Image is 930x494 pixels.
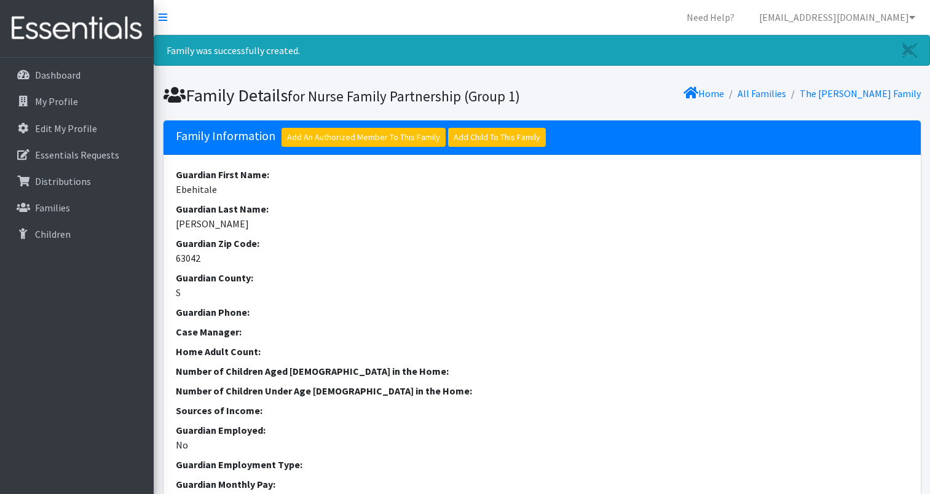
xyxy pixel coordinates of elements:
h1: Family Details [164,85,538,106]
a: All Families [738,87,786,100]
a: Distributions [5,169,149,194]
p: Essentials Requests [35,149,119,161]
a: Essentials Requests [5,143,149,167]
dd: 63042 [176,251,908,265]
dt: Home Adult Count: [176,344,908,359]
p: My Profile [35,95,78,108]
dd: S [176,285,908,300]
a: [EMAIL_ADDRESS][DOMAIN_NAME] [749,5,925,29]
dt: Guardian Employment Type: [176,457,908,472]
a: Need Help? [677,5,744,29]
p: Edit My Profile [35,122,97,135]
a: Dashboard [5,63,149,87]
dd: [PERSON_NAME] [176,216,908,231]
a: Close [890,36,929,65]
dt: Guardian Employed: [176,423,908,437]
dt: Guardian Phone: [176,305,908,320]
p: Families [35,202,70,214]
dt: Number of Children Aged [DEMOGRAPHIC_DATA] in the Home: [176,364,908,378]
dt: Case Manager: [176,324,908,339]
dt: Guardian First Name: [176,167,908,182]
a: Children [5,222,149,246]
dt: Sources of Income: [176,403,908,418]
dt: Number of Children Under Age [DEMOGRAPHIC_DATA] in the Home: [176,383,908,398]
dt: Guardian Zip Code: [176,236,908,251]
a: Families [5,195,149,220]
small: for Nurse Family Partnership (Group 1) [288,87,520,105]
a: Add An Authorized Member To This Family [282,128,446,147]
h5: Family Information [164,120,921,155]
img: HumanEssentials [5,8,149,49]
p: Children [35,228,71,240]
a: Edit My Profile [5,116,149,141]
dd: No [176,437,908,452]
a: The [PERSON_NAME] Family [800,87,921,100]
dt: Guardian Last Name: [176,202,908,216]
p: Dashboard [35,69,81,81]
a: Home [684,87,724,100]
div: Family was successfully created. [154,35,930,66]
dt: Guardian Monthly Pay: [176,477,908,492]
dt: Guardian County: [176,270,908,285]
p: Distributions [35,175,91,187]
dd: Ebehitale [176,182,908,197]
a: Add Child To This Family [448,128,546,147]
a: My Profile [5,89,149,114]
